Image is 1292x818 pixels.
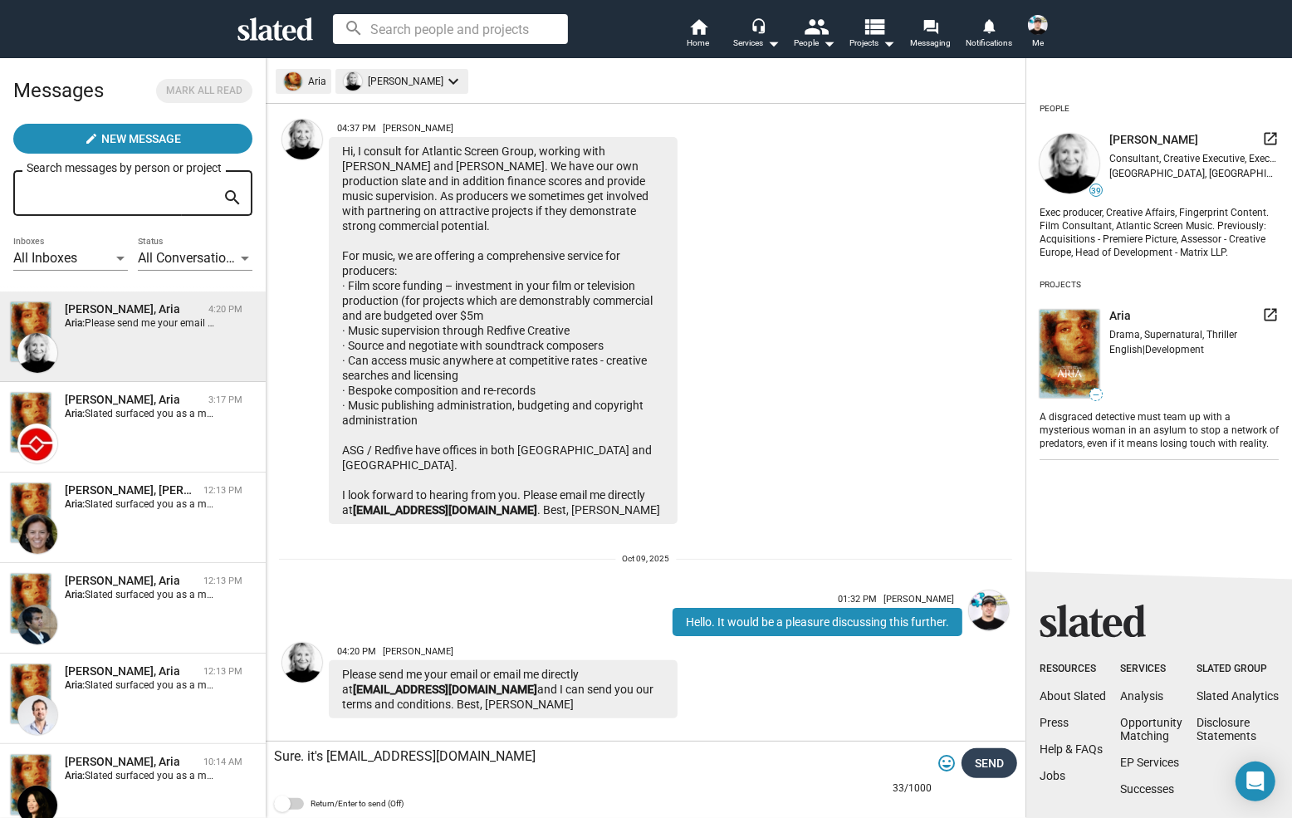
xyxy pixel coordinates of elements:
[751,18,766,33] mat-icon: headset_mic
[1040,310,1099,399] img: undefined
[156,79,252,103] button: Mark all read
[443,71,463,91] mat-icon: keyboard_arrow_down
[203,757,242,767] time: 10:14 AM
[337,646,376,657] span: 04:20 PM
[282,120,322,159] img: Shelly Bancroft
[11,483,51,542] img: Aria
[65,317,85,329] strong: Aria:
[203,576,242,586] time: 12:13 PM
[794,33,835,53] div: People
[733,33,780,53] div: Services
[11,755,51,814] img: Aria
[966,587,1012,639] a: Kevin Enhart
[1120,756,1179,769] a: EP Services
[1236,762,1275,801] div: Open Intercom Messenger
[785,17,844,53] button: People
[65,482,197,498] div: Sharon Contillo, Aria
[844,17,902,53] button: Projects
[85,589,728,600] span: Slated surfaced you as a match for my project, Aria. I would love to share more details with you ...
[688,33,710,53] span: Home
[1040,742,1103,756] a: Help & FAQs
[1040,716,1069,729] a: Press
[383,646,453,657] span: [PERSON_NAME]
[1040,689,1106,703] a: About Slated
[65,770,85,781] strong: Aria:
[937,753,957,773] mat-icon: tag_faces
[1109,329,1237,340] span: Drama, Supernatural, Thriller
[1040,203,1279,260] div: Exec producer, Creative Affairs, Fingerprint Content. Film Consultant, Atlantic Screen Music. Pre...
[1120,782,1174,796] a: Successes
[65,664,197,679] div: David Grover, Aria
[879,33,899,53] mat-icon: arrow_drop_down
[969,590,1009,630] img: Kevin Enhart
[1109,153,1279,164] div: Consultant, Creative Executive, Executive Producer, Producer
[65,301,202,317] div: Shelly Bancroft, Aria
[353,503,537,517] a: [EMAIL_ADDRESS][DOMAIN_NAME]
[688,17,708,37] mat-icon: home
[223,185,242,211] mat-icon: search
[981,17,996,33] mat-icon: notifications
[329,137,678,524] div: Hi, I consult for Atlantic Screen Group, working with [PERSON_NAME] and [PERSON_NAME]. We have ou...
[13,124,252,154] button: New Message
[911,33,952,53] span: Messaging
[1090,390,1102,399] span: —
[13,250,77,266] span: All Inboxes
[85,770,728,781] span: Slated surfaced you as a match for my project, Aria. I would love to share more details with you ...
[208,394,242,405] time: 3:17 PM
[673,608,962,636] div: Hello. It would be a pleasure discussing this further.
[1197,716,1256,742] a: DisclosureStatements
[138,250,240,266] span: All Conversations
[1028,15,1048,35] img: Kevin Enhart
[1197,689,1279,703] a: Slated Analytics
[13,71,104,110] h2: Messages
[1120,689,1163,703] a: Analysis
[1032,33,1044,53] span: Me
[863,14,887,38] mat-icon: view_list
[1197,663,1279,676] div: Slated Group
[279,639,325,722] a: Shelly Bancroft
[65,754,197,770] div: Nancy Hua, Aria
[353,683,537,696] a: [EMAIL_ADDRESS][DOMAIN_NAME]
[1109,132,1198,148] span: [PERSON_NAME]
[335,69,468,94] mat-chip: [PERSON_NAME]
[902,17,960,53] a: Messaging
[727,17,785,53] button: Services
[17,333,57,373] img: Shelly Bancroft
[1040,663,1106,676] div: Resources
[819,33,839,53] mat-icon: arrow_drop_down
[838,594,877,605] span: 01:32 PM
[962,748,1017,778] button: Send
[17,695,57,735] img: David Grover
[65,408,85,419] strong: Aria:
[17,424,57,463] img: Elvis Miolan
[65,498,85,510] strong: Aria:
[344,72,362,91] img: undefined
[65,589,85,600] strong: Aria:
[669,17,727,53] a: Home
[893,782,932,796] mat-hint: 33/1000
[805,14,829,38] mat-icon: people
[1040,408,1279,451] div: A disgraced detective must team up with a mysterious woman in an asylum to stop a network of pred...
[1109,168,1279,179] div: [GEOGRAPHIC_DATA], [GEOGRAPHIC_DATA]
[1040,134,1099,193] img: undefined
[923,18,938,34] mat-icon: forum
[85,679,728,691] span: Slated surfaced you as a match for my project, Aria. I would love to share more details with you ...
[311,794,404,814] span: Return/Enter to send (Off)
[337,123,376,134] span: 04:37 PM
[203,485,242,496] time: 12:13 PM
[329,660,678,718] div: Please send me your email or email me directly at and I can send you our terms and conditions. Be...
[11,574,51,633] img: Aria
[17,514,57,554] img: Sharon Contillo
[975,748,1004,778] span: Send
[1040,97,1069,120] div: People
[966,33,1012,53] span: Notifications
[85,132,98,145] mat-icon: create
[65,392,202,408] div: Elvis Miolan, Aria
[65,573,197,589] div: Raj Krishna, Aria
[203,666,242,677] time: 12:13 PM
[85,408,728,419] span: Slated surfaced you as a match for my project, Aria. I would love to share more details with you ...
[1145,344,1204,355] span: Development
[1040,769,1065,782] a: Jobs
[1040,273,1081,296] div: Projects
[1018,12,1058,55] button: Kevin EnhartMe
